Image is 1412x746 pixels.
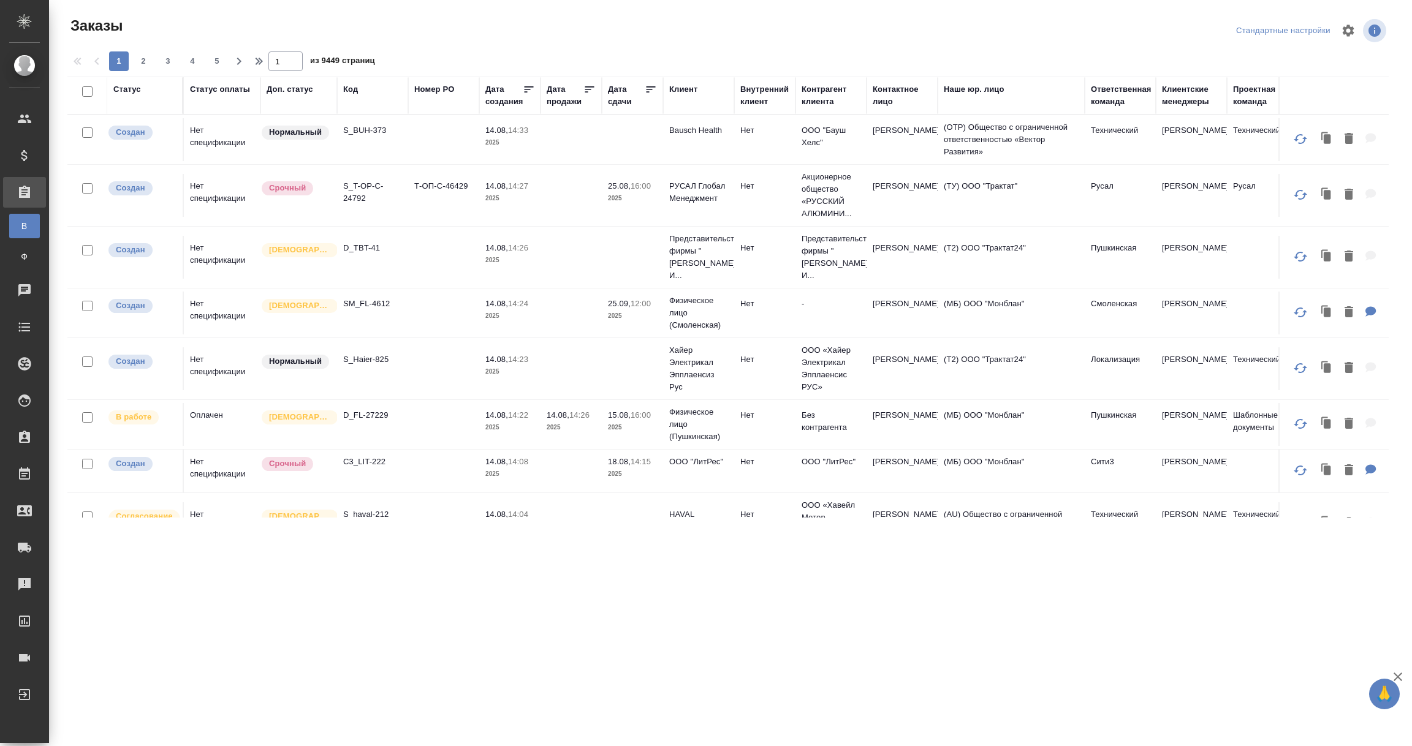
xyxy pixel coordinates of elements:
[938,174,1085,217] td: (ТУ) ООО "Трактат"
[608,310,657,322] p: 2025
[802,499,860,548] p: ООО «Хавейл Мотор Мануфэкчуринг Рус»
[1338,300,1359,325] button: Удалить
[1085,450,1156,492] td: Сити3
[343,456,402,468] p: C3_LIT-222
[1233,21,1334,40] div: split button
[116,126,145,138] p: Создан
[802,233,860,282] p: Представительство фирмы "[PERSON_NAME] И...
[608,181,631,190] p: 25.08,
[485,299,508,308] p: 14.08,
[1156,403,1227,446] td: [PERSON_NAME]
[260,456,331,472] div: Выставляется автоматически, если на указанный объем услуг необходимо больше времени в стандартном...
[669,233,728,282] p: Представительство фирмы "[PERSON_NAME] И...
[944,83,1004,96] div: Наше юр. лицо
[1085,118,1156,161] td: Технический
[740,298,789,310] p: Нет
[485,254,534,266] p: 2025
[1338,458,1359,483] button: Удалить
[343,180,402,205] p: S_T-OP-C-24792
[343,508,402,521] p: S_haval-212
[343,298,402,310] p: SM_FL-4612
[269,458,306,470] p: Срочный
[1338,511,1359,536] button: Удалить
[269,300,330,312] p: [DEMOGRAPHIC_DATA]
[1156,502,1227,545] td: [PERSON_NAME]
[15,220,34,232] span: В
[1338,244,1359,269] button: Удалить
[343,353,402,366] p: S_Haier-825
[260,508,331,525] div: Выставляется автоматически для первых 3 заказов нового контактного лица. Особое внимание
[485,310,534,322] p: 2025
[608,410,631,420] p: 15.08,
[1156,236,1227,279] td: [PERSON_NAME]
[802,124,860,149] p: ООО "Бауш Хелс"
[260,124,331,141] div: Статус по умолчанию для стандартных заказов
[1227,502,1298,545] td: Технический
[740,180,789,192] p: Нет
[343,409,402,421] p: D_FL-27229
[631,457,651,466] p: 14:15
[608,192,657,205] p: 2025
[1085,292,1156,334] td: Смоленская
[1286,508,1315,538] button: Обновить
[508,126,528,135] p: 14:33
[1156,292,1227,334] td: [PERSON_NAME]
[867,174,938,217] td: [PERSON_NAME]
[1156,347,1227,390] td: [PERSON_NAME]
[608,468,657,480] p: 2025
[267,83,313,96] div: Доп. статус
[873,83,932,108] div: Контактное лицо
[938,403,1085,446] td: (МБ) ООО "Монблан"
[1162,83,1221,108] div: Клиентские менеджеры
[740,353,789,366] p: Нет
[116,182,145,194] p: Создан
[802,456,860,468] p: ООО "ЛитРес"
[116,300,145,312] p: Создан
[938,236,1085,279] td: (Т2) ООО "Трактат24"
[1233,83,1292,108] div: Проектная команда
[260,180,331,197] div: Выставляется автоматически, если на указанный объем услуг необходимо больше времени в стандартном...
[802,83,860,108] div: Контрагент клиента
[802,344,860,393] p: ООО «Хайер Электрикал Эпплаенсис РУС»
[508,457,528,466] p: 14:08
[740,409,789,421] p: Нет
[569,410,590,420] p: 14:26
[1085,236,1156,279] td: Пушкинская
[1085,174,1156,217] td: Русал
[1315,300,1338,325] button: Клонировать
[631,299,651,308] p: 12:00
[1363,19,1389,42] span: Посмотреть информацию
[207,51,227,71] button: 5
[740,456,789,468] p: Нет
[631,181,651,190] p: 16:00
[310,53,375,71] span: из 9449 страниц
[740,508,789,521] p: Нет
[867,292,938,334] td: [PERSON_NAME]
[547,410,569,420] p: 14.08,
[1227,174,1298,217] td: Русал
[269,126,322,138] p: Нормальный
[107,242,176,258] div: Выставляется автоматически при создании заказа
[269,510,330,522] p: [DEMOGRAPHIC_DATA]
[740,124,789,137] p: Нет
[740,83,789,108] div: Внутренний клиент
[485,243,508,252] p: 14.08,
[547,83,583,108] div: Дата продажи
[669,295,728,331] p: Физическое лицо (Смоленская)
[260,353,331,370] div: Статус по умолчанию для стандартных заказов
[485,468,534,480] p: 2025
[669,406,728,443] p: Физическое лицо (Пушкинская)
[485,421,534,434] p: 2025
[67,16,123,36] span: Заказы
[1334,16,1363,45] span: Настроить таблицу
[608,83,645,108] div: Дата сдачи
[184,236,260,279] td: Нет спецификации
[508,355,528,364] p: 14:23
[184,118,260,161] td: Нет спецификации
[1085,403,1156,446] td: Пушкинская
[1286,180,1315,209] button: Обновить
[669,124,728,137] p: Bausch Health
[485,410,508,420] p: 14.08,
[867,118,938,161] td: [PERSON_NAME]
[134,51,153,71] button: 2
